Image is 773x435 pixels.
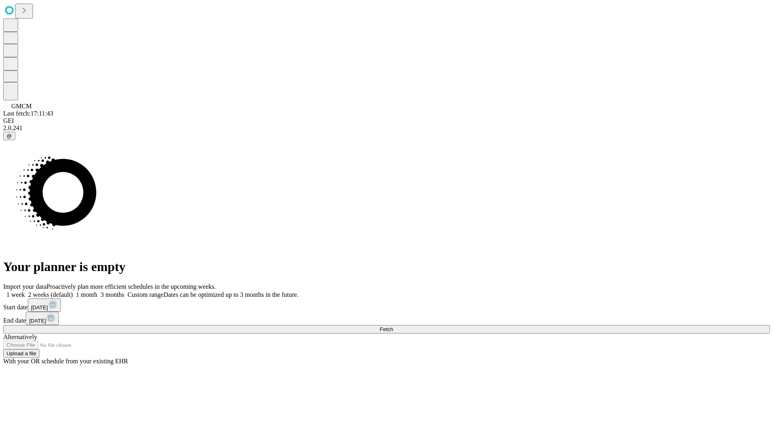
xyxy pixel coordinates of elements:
[3,325,770,333] button: Fetch
[3,110,53,117] span: Last fetch: 17:11:43
[163,291,298,298] span: Dates can be optimized up to 3 months in the future.
[11,103,32,110] span: GMCM
[47,283,216,290] span: Proactively plan more efficient schedules in the upcoming weeks.
[6,133,12,139] span: @
[3,298,770,312] div: Start date
[28,298,61,312] button: [DATE]
[3,124,770,132] div: 2.0.241
[28,291,73,298] span: 2 weeks (default)
[3,333,37,340] span: Alternatively
[31,304,48,311] span: [DATE]
[101,291,124,298] span: 3 months
[6,291,25,298] span: 1 week
[128,291,163,298] span: Custom range
[3,312,770,325] div: End date
[3,117,770,124] div: GEI
[3,358,128,365] span: With your OR schedule from your existing EHR
[3,132,15,140] button: @
[3,259,770,274] h1: Your planner is empty
[380,326,393,332] span: Fetch
[29,318,46,324] span: [DATE]
[26,312,59,325] button: [DATE]
[76,291,97,298] span: 1 month
[3,349,39,358] button: Upload a file
[3,283,47,290] span: Import your data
